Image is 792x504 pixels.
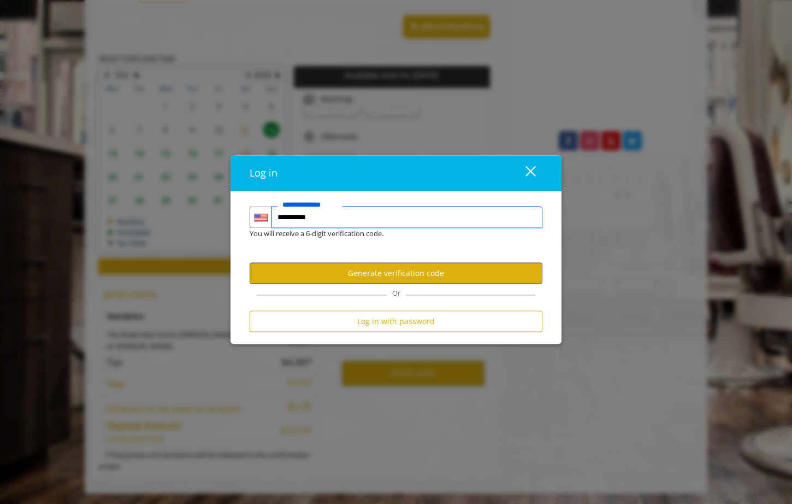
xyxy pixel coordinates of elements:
span: Or [387,289,406,298]
div: close dialog [513,165,535,181]
button: Log in with password [250,311,542,332]
span: Log in [250,167,277,180]
div: Country [250,207,271,228]
div: You will receive a 6-digit verification code. [241,228,534,240]
button: Generate verification code [250,262,542,284]
button: close dialog [505,162,542,184]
